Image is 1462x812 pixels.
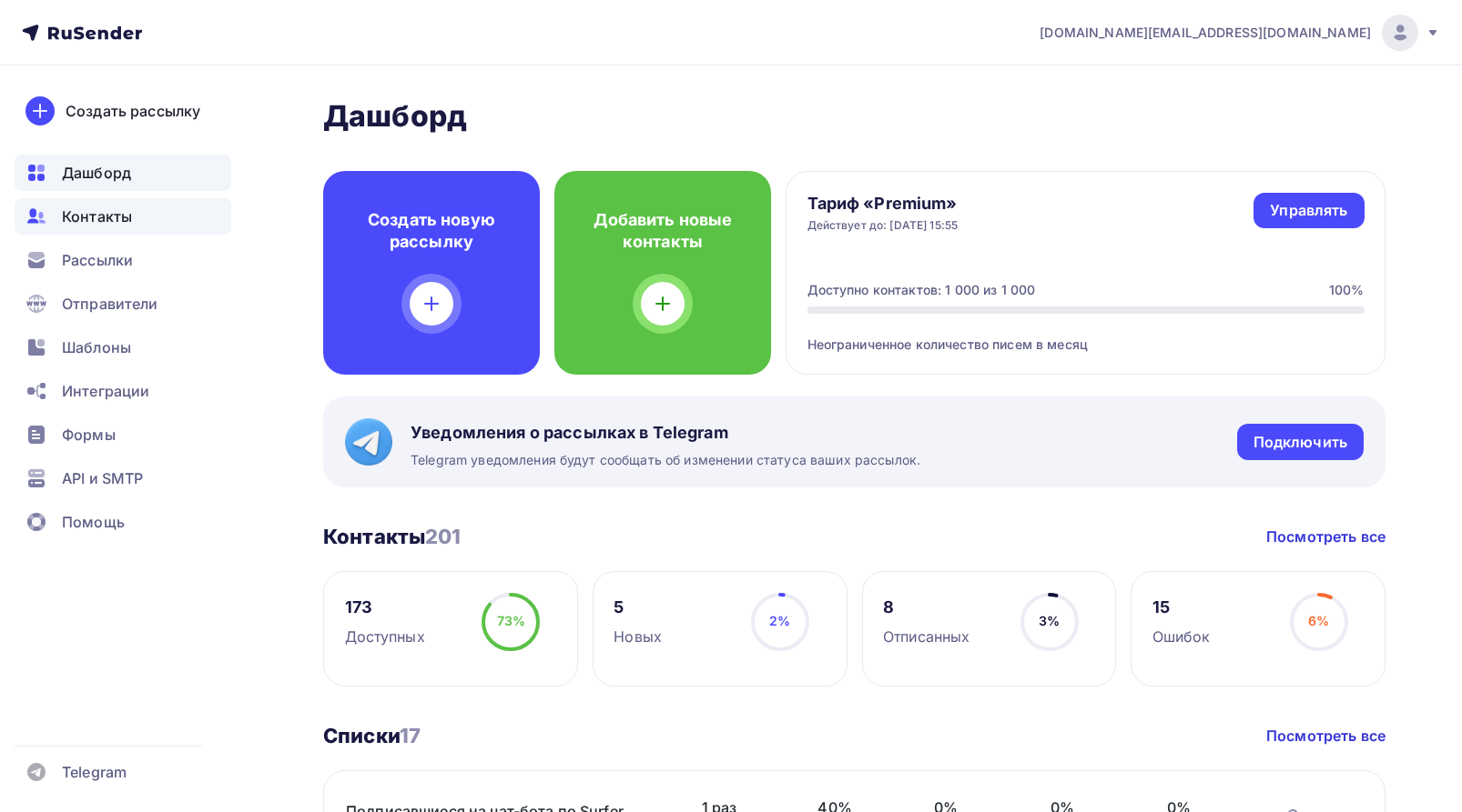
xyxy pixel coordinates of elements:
[411,422,920,444] span: Уведомления о рассылках в Telegram
[62,162,131,184] span: Дашборд
[62,380,149,402] span: Интеграции
[15,329,231,366] a: Шаблоны
[15,155,231,191] a: Дашборд
[807,281,1036,299] div: Доступно контактов: 1 000 из 1 000
[614,626,662,647] div: Новых
[352,209,511,253] h4: Создать новую рассылку
[62,424,116,446] span: Формы
[769,613,790,628] span: 2%
[584,209,742,253] h4: Добавить новые контакты
[1266,526,1386,547] a: Посмотреть все
[323,524,462,549] h3: Контакты
[497,613,525,628] span: 73%
[614,596,662,618] div: 5
[62,336,131,358] span: Шаблоны
[62,293,158,315] span: Отправители
[15,286,231,322] a: Отправители
[411,451,920,469] span: Telegram уведомления будут сообщать об изменении статуса ваших рассылок.
[15,416,231,453] a: Формы
[62,467,143,489] span: API и SMTP
[1040,24,1371,42] span: [DOMAIN_NAME][EMAIL_ADDRESS][DOMAIN_NAME]
[15,242,231,278] a: Рассылки
[1040,15,1440,51] a: [DOMAIN_NAME][EMAIL_ADDRESS][DOMAIN_NAME]
[62,511,125,533] span: Помощь
[62,761,127,783] span: Telegram
[1152,626,1211,647] div: Ошибок
[1266,725,1386,747] a: Посмотреть все
[15,198,231,235] a: Контакты
[807,314,1365,354] div: Неограниченное количество писем в месяц
[1270,200,1347,221] div: Управлять
[1152,596,1211,618] div: 15
[1254,432,1347,453] div: Подключить
[807,193,959,215] h4: Тариф «Premium»
[323,98,1386,135] h2: Дашборд
[400,724,421,747] span: 17
[883,626,970,647] div: Отписанных
[807,218,959,233] div: Действует до: [DATE] 15:55
[1329,281,1365,299] div: 100%
[62,249,133,271] span: Рассылки
[883,596,970,618] div: 8
[66,100,200,122] div: Создать рассылку
[345,626,425,647] div: Доступных
[323,723,421,748] h3: Списки
[345,596,425,618] div: 173
[425,525,461,548] span: 201
[62,206,132,227] span: Контакты
[1308,613,1329,628] span: 6%
[1039,613,1060,628] span: 3%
